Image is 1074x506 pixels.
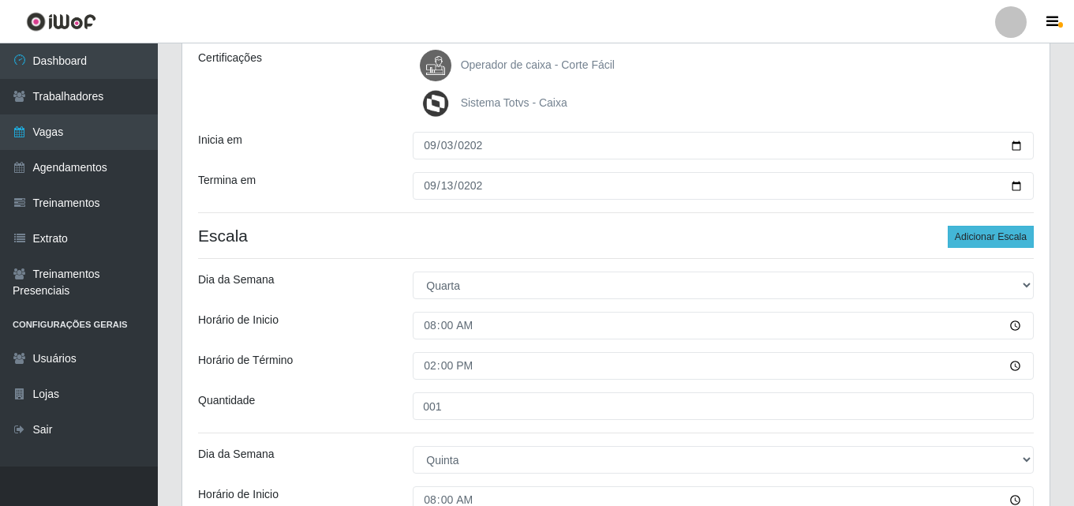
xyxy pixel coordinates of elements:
[413,132,1034,159] input: 00/00/0000
[198,312,279,328] label: Horário de Inicio
[420,88,458,119] img: Sistema Totvs - Caixa
[198,352,293,369] label: Horário de Término
[198,446,275,463] label: Dia da Semana
[198,50,262,66] label: Certificações
[948,226,1034,248] button: Adicionar Escala
[198,172,256,189] label: Termina em
[413,312,1034,339] input: 00:00
[420,50,458,81] img: Operador de caixa - Corte Fácil
[413,352,1034,380] input: 00:00
[461,58,615,71] span: Operador de caixa - Corte Fácil
[26,12,96,32] img: CoreUI Logo
[461,96,567,109] span: Sistema Totvs - Caixa
[413,172,1034,200] input: 00/00/0000
[198,272,275,288] label: Dia da Semana
[198,392,255,409] label: Quantidade
[413,392,1034,420] input: Informe a quantidade...
[198,486,279,503] label: Horário de Inicio
[198,226,1034,246] h4: Escala
[198,132,242,148] label: Inicia em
